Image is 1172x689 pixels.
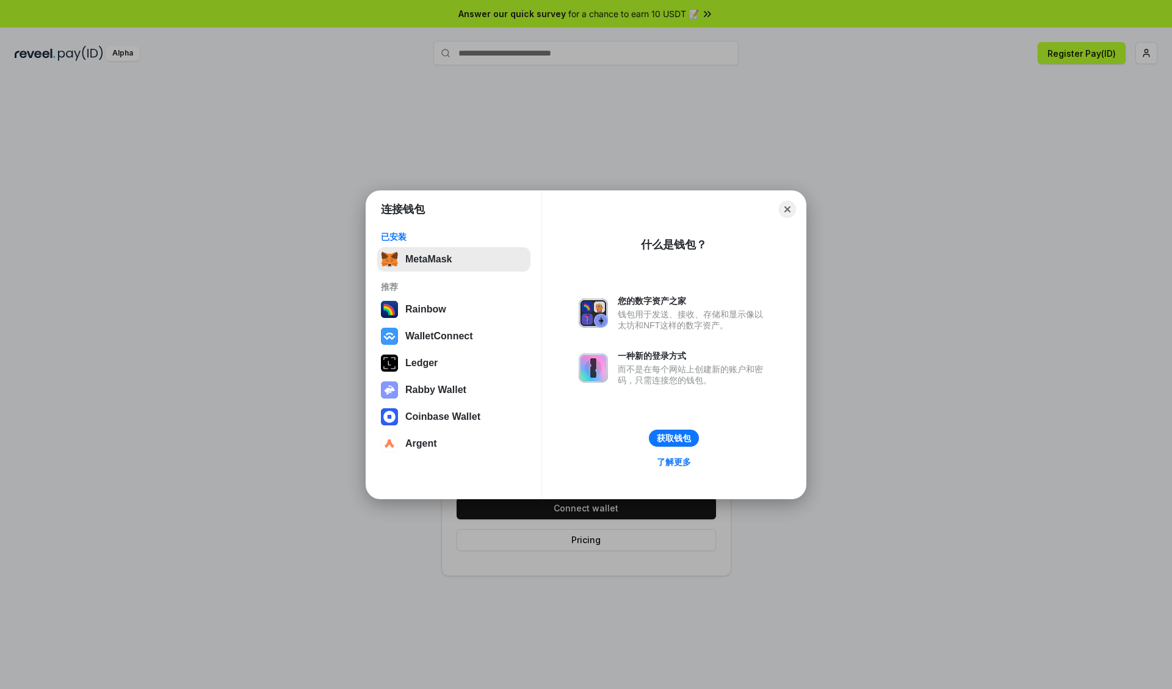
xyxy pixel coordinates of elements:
[381,408,398,425] img: svg+xml,%3Csvg%20width%3D%2228%22%20height%3D%2228%22%20viewBox%3D%220%200%2028%2028%22%20fill%3D...
[381,381,398,399] img: svg+xml,%3Csvg%20xmlns%3D%22http%3A%2F%2Fwww.w3.org%2F2000%2Fsvg%22%20fill%3D%22none%22%20viewBox...
[405,438,437,449] div: Argent
[377,405,530,429] button: Coinbase Wallet
[377,431,530,456] button: Argent
[377,351,530,375] button: Ledger
[657,433,691,444] div: 获取钱包
[381,301,398,318] img: svg+xml,%3Csvg%20width%3D%22120%22%20height%3D%22120%22%20viewBox%3D%220%200%20120%20120%22%20fil...
[579,353,608,383] img: svg+xml,%3Csvg%20xmlns%3D%22http%3A%2F%2Fwww.w3.org%2F2000%2Fsvg%22%20fill%3D%22none%22%20viewBox...
[381,251,398,268] img: svg+xml,%3Csvg%20fill%3D%22none%22%20height%3D%2233%22%20viewBox%3D%220%200%2035%2033%22%20width%...
[649,454,698,470] a: 了解更多
[405,411,480,422] div: Coinbase Wallet
[579,298,608,328] img: svg+xml,%3Csvg%20xmlns%3D%22http%3A%2F%2Fwww.w3.org%2F2000%2Fsvg%22%20fill%3D%22none%22%20viewBox...
[377,378,530,402] button: Rabby Wallet
[657,456,691,467] div: 了解更多
[405,304,446,315] div: Rainbow
[381,202,425,217] h1: 连接钱包
[405,254,452,265] div: MetaMask
[377,324,530,348] button: WalletConnect
[618,309,769,331] div: 钱包用于发送、接收、存储和显示像以太坊和NFT这样的数字资产。
[381,355,398,372] img: svg+xml,%3Csvg%20xmlns%3D%22http%3A%2F%2Fwww.w3.org%2F2000%2Fsvg%22%20width%3D%2228%22%20height%3...
[377,297,530,322] button: Rainbow
[381,328,398,345] img: svg+xml,%3Csvg%20width%3D%2228%22%20height%3D%2228%22%20viewBox%3D%220%200%2028%2028%22%20fill%3D...
[405,358,438,369] div: Ledger
[377,247,530,272] button: MetaMask
[618,350,769,361] div: 一种新的登录方式
[641,237,707,252] div: 什么是钱包？
[618,295,769,306] div: 您的数字资产之家
[381,231,527,242] div: 已安装
[381,281,527,292] div: 推荐
[779,201,796,218] button: Close
[618,364,769,386] div: 而不是在每个网站上创建新的账户和密码，只需连接您的钱包。
[381,435,398,452] img: svg+xml,%3Csvg%20width%3D%2228%22%20height%3D%2228%22%20viewBox%3D%220%200%2028%2028%22%20fill%3D...
[405,331,473,342] div: WalletConnect
[405,384,466,395] div: Rabby Wallet
[649,430,699,447] button: 获取钱包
